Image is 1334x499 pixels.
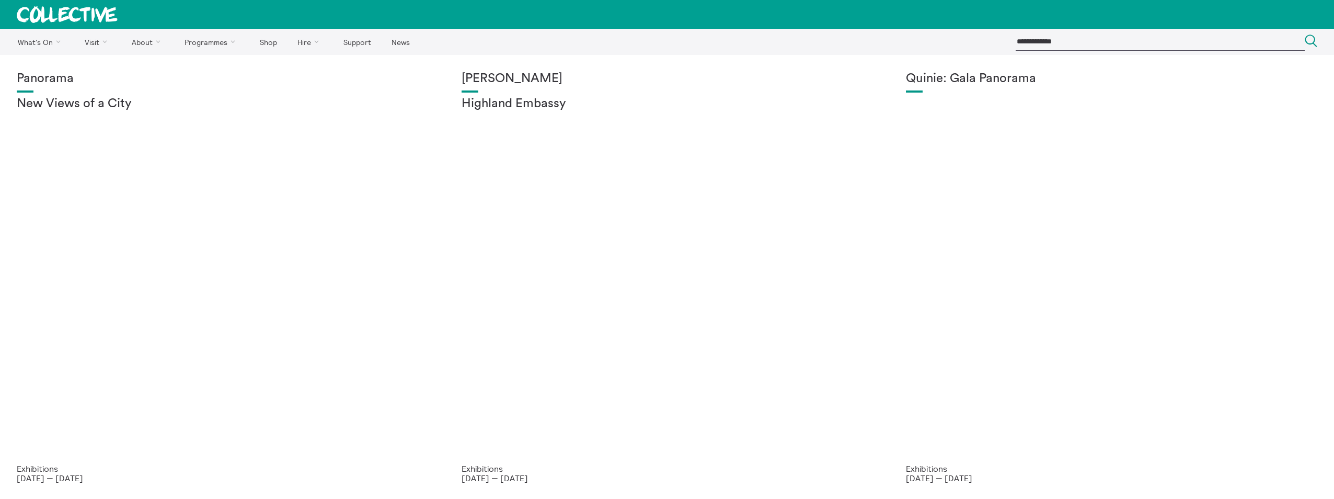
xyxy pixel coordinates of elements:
[334,29,380,55] a: Support
[17,72,428,86] h1: Panorama
[17,97,428,111] h2: New Views of a City
[8,29,74,55] a: What's On
[76,29,121,55] a: Visit
[906,72,1317,86] h1: Quinie: Gala Panorama
[906,464,1317,473] p: Exhibitions
[176,29,249,55] a: Programmes
[289,29,332,55] a: Hire
[250,29,286,55] a: Shop
[382,29,419,55] a: News
[462,72,873,86] h1: [PERSON_NAME]
[122,29,174,55] a: About
[462,473,873,483] p: [DATE] — [DATE]
[462,464,873,473] p: Exhibitions
[906,473,1317,483] p: [DATE] — [DATE]
[462,97,873,111] h2: Highland Embassy
[17,464,428,473] p: Exhibitions
[17,473,428,483] p: [DATE] — [DATE]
